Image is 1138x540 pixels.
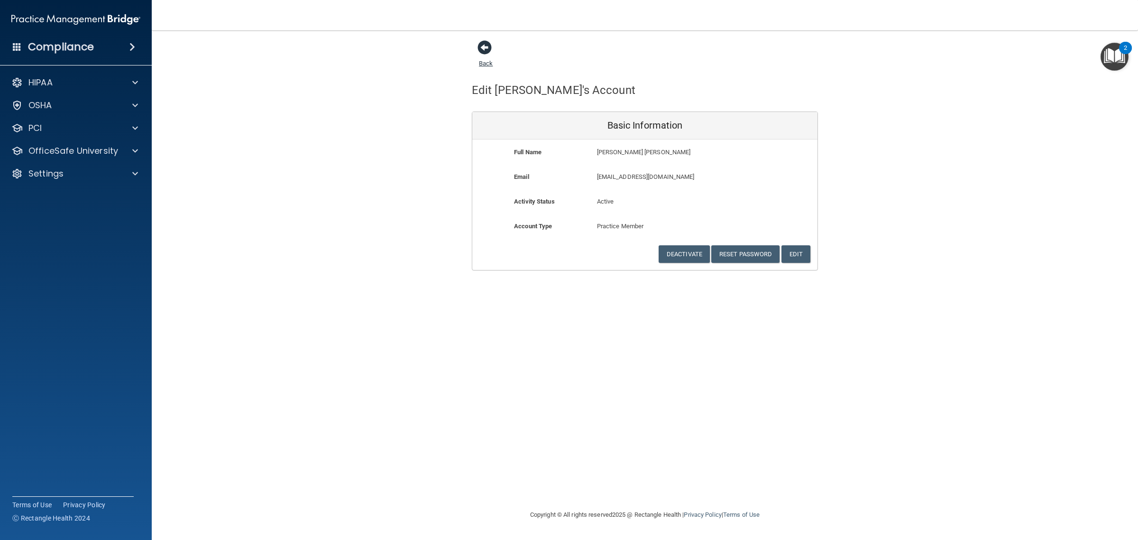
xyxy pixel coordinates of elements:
[597,196,693,207] p: Active
[514,223,552,230] b: Account Type
[28,122,42,134] p: PCI
[479,48,493,67] a: Back
[472,112,817,140] div: Basic Information
[597,171,748,183] p: [EMAIL_ADDRESS][DOMAIN_NAME]
[597,147,748,158] p: [PERSON_NAME] [PERSON_NAME]
[28,168,64,179] p: Settings
[723,511,760,518] a: Terms of Use
[11,145,138,157] a: OfficeSafe University
[472,84,635,96] h4: Edit [PERSON_NAME]'s Account
[684,511,721,518] a: Privacy Policy
[11,100,138,111] a: OSHA
[12,500,52,510] a: Terms of Use
[11,168,138,179] a: Settings
[28,40,94,54] h4: Compliance
[28,77,53,88] p: HIPAA
[472,500,818,530] div: Copyright © All rights reserved 2025 @ Rectangle Health | |
[28,145,118,157] p: OfficeSafe University
[781,245,810,263] button: Edit
[514,198,555,205] b: Activity Status
[11,77,138,88] a: HIPAA
[597,221,693,232] p: Practice Member
[1101,43,1129,71] button: Open Resource Center, 2 new notifications
[514,149,541,156] b: Full Name
[11,122,138,134] a: PCI
[63,500,106,510] a: Privacy Policy
[11,10,140,29] img: PMB logo
[28,100,52,111] p: OSHA
[12,513,90,523] span: Ⓒ Rectangle Health 2024
[659,245,710,263] button: Deactivate
[1124,48,1127,60] div: 2
[514,173,529,180] b: Email
[711,245,780,263] button: Reset Password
